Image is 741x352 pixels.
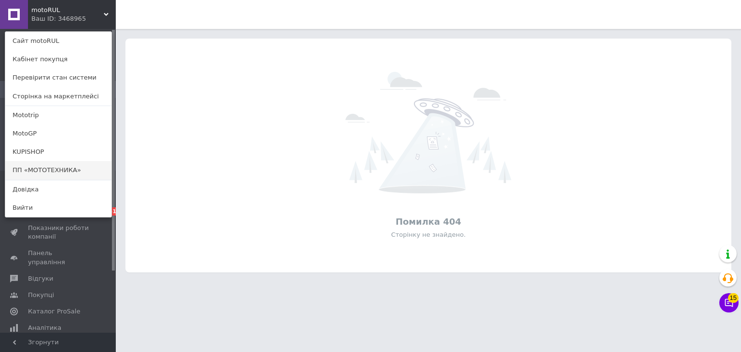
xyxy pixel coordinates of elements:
[5,106,111,124] a: Mototrip
[31,14,72,23] div: Ваш ID: 3468965
[28,291,54,299] span: Покупці
[28,249,89,266] span: Панель управління
[5,143,111,161] a: KUPISHOP
[5,32,111,50] a: Сайт motoRUL
[28,324,61,332] span: Аналітика
[5,161,111,179] a: ПП «МОТОТЕХНИКА»
[719,293,739,312] button: Чат з покупцем15
[5,180,111,199] a: Довідка
[28,224,89,241] span: Показники роботи компанії
[5,87,111,106] a: Сторінка на маркетплейсі
[108,207,119,216] span: 61
[28,274,53,283] span: Відгуки
[31,6,104,14] span: motoRUL
[5,68,111,87] a: Перевірити стан системи
[28,307,80,316] span: Каталог ProSale
[5,199,111,217] a: Вийти
[728,293,739,303] span: 15
[130,216,727,228] div: Помилка 404
[130,230,727,239] div: Сторінку не знайдено.
[5,50,111,68] a: Кабінет покупця
[5,124,111,143] a: MotoGP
